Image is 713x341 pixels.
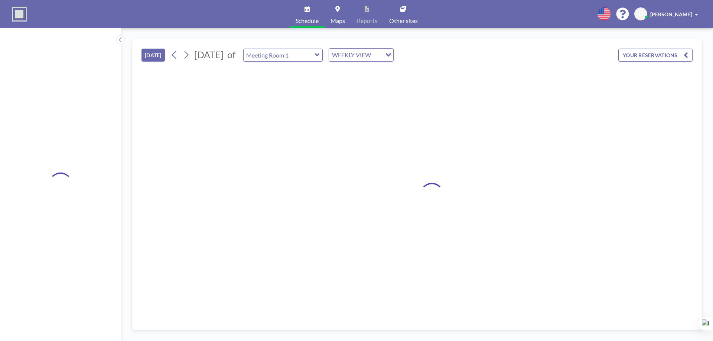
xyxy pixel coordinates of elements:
[650,11,692,17] span: [PERSON_NAME]
[331,18,345,24] span: Maps
[357,18,377,24] span: Reports
[296,18,319,24] span: Schedule
[12,7,27,22] img: organization-logo
[141,49,165,62] button: [DATE]
[389,18,418,24] span: Other sites
[618,49,693,62] button: YOUR RESERVATIONS
[373,50,381,60] input: Search for option
[331,50,372,60] span: WEEKLY VIEW
[329,49,393,61] div: Search for option
[227,49,235,60] span: of
[638,11,644,17] span: LT
[194,49,224,60] span: [DATE]
[244,49,315,61] input: Meeting Room 1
